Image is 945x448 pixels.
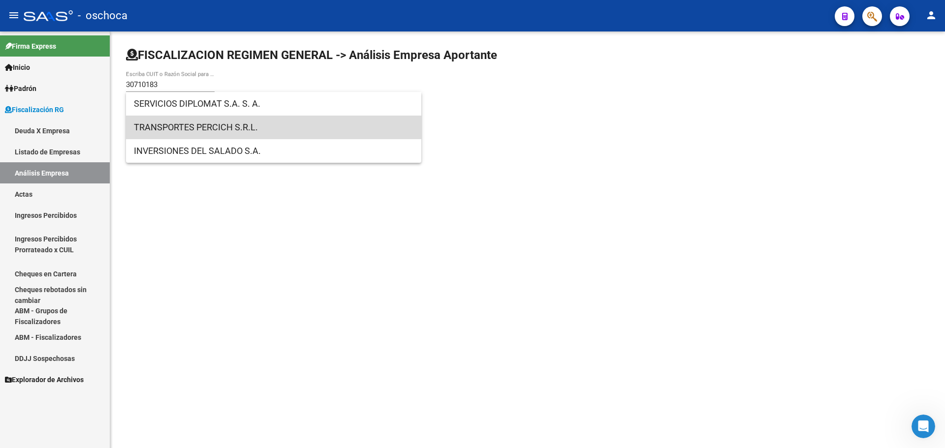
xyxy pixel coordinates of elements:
span: Fiscalización RG [5,104,64,115]
span: Padrón [5,83,36,94]
iframe: Intercom live chat [912,415,935,438]
span: Firma Express [5,41,56,52]
span: SERVICIOS DIPLOMAT S.A. S. A. [134,92,413,116]
span: TRANSPORTES PERCICH S.R.L. [134,116,413,139]
h1: FISCALIZACION REGIMEN GENERAL -> Análisis Empresa Aportante [126,47,497,63]
mat-icon: menu [8,9,20,21]
span: Inicio [5,62,30,73]
span: INVERSIONES DEL SALADO S.A. [134,139,413,163]
mat-icon: person [925,9,937,21]
span: - oschoca [78,5,127,27]
span: Explorador de Archivos [5,374,84,385]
